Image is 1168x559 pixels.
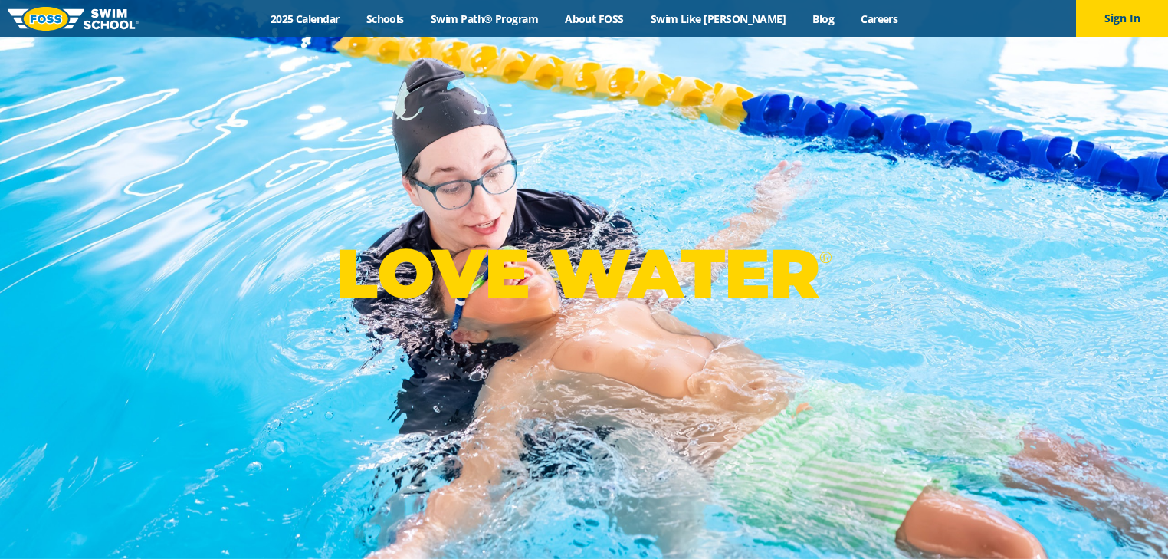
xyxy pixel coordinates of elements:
[257,12,353,26] a: 2025 Calendar
[8,7,139,31] img: FOSS Swim School Logo
[336,232,832,314] p: LOVE WATER
[552,12,638,26] a: About FOSS
[353,12,417,26] a: Schools
[417,12,551,26] a: Swim Path® Program
[848,12,911,26] a: Careers
[799,12,848,26] a: Blog
[637,12,799,26] a: Swim Like [PERSON_NAME]
[819,248,832,267] sup: ®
